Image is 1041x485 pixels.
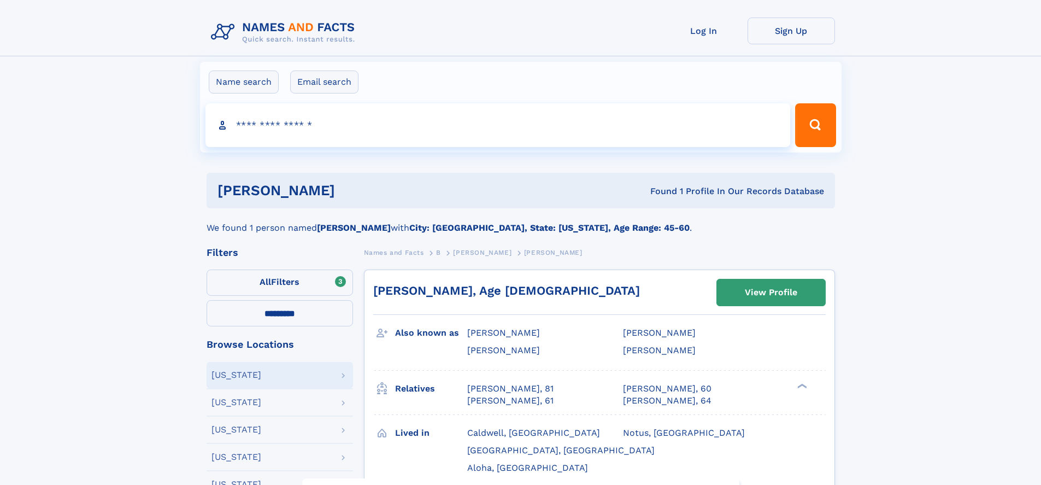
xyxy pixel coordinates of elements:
span: Notus, [GEOGRAPHIC_DATA] [623,428,745,438]
h1: [PERSON_NAME] [217,184,493,197]
input: search input [205,103,791,147]
h3: Lived in [395,424,467,442]
div: [US_STATE] [211,371,261,379]
span: All [260,277,271,287]
a: [PERSON_NAME], 60 [623,383,711,395]
a: [PERSON_NAME], 64 [623,395,711,407]
h3: Relatives [395,379,467,398]
span: [PERSON_NAME] [623,328,696,338]
label: Filters [207,270,353,296]
b: [PERSON_NAME] [317,223,391,233]
a: [PERSON_NAME], 61 [467,395,554,407]
label: Name search [209,71,279,94]
label: Email search [290,71,358,94]
div: View Profile [745,280,797,305]
a: Names and Facts [364,246,424,259]
span: [PERSON_NAME] [467,345,540,355]
a: View Profile [717,279,825,306]
span: B [436,249,441,256]
img: Logo Names and Facts [207,17,364,47]
span: Caldwell, [GEOGRAPHIC_DATA] [467,428,600,438]
div: Browse Locations [207,340,353,349]
span: [PERSON_NAME] [453,249,511,256]
div: Found 1 Profile In Our Records Database [492,185,824,197]
a: [PERSON_NAME] [453,246,511,259]
a: B [436,246,441,259]
a: [PERSON_NAME], 81 [467,383,554,395]
span: Aloha, [GEOGRAPHIC_DATA] [467,463,588,473]
a: Sign Up [748,17,835,44]
span: [PERSON_NAME] [524,249,583,256]
div: [US_STATE] [211,398,261,407]
span: [PERSON_NAME] [467,328,540,338]
span: [PERSON_NAME] [623,345,696,355]
span: [GEOGRAPHIC_DATA], [GEOGRAPHIC_DATA] [467,445,655,455]
div: Filters [207,248,353,258]
div: [US_STATE] [211,453,261,461]
b: City: [GEOGRAPHIC_DATA], State: [US_STATE], Age Range: 45-60 [409,223,690,233]
a: [PERSON_NAME], Age [DEMOGRAPHIC_DATA] [373,284,640,297]
button: Search Button [795,103,836,147]
a: Log In [660,17,748,44]
div: [US_STATE] [211,425,261,434]
div: We found 1 person named with . [207,208,835,235]
div: ❯ [795,382,808,389]
h3: Also known as [395,324,467,342]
